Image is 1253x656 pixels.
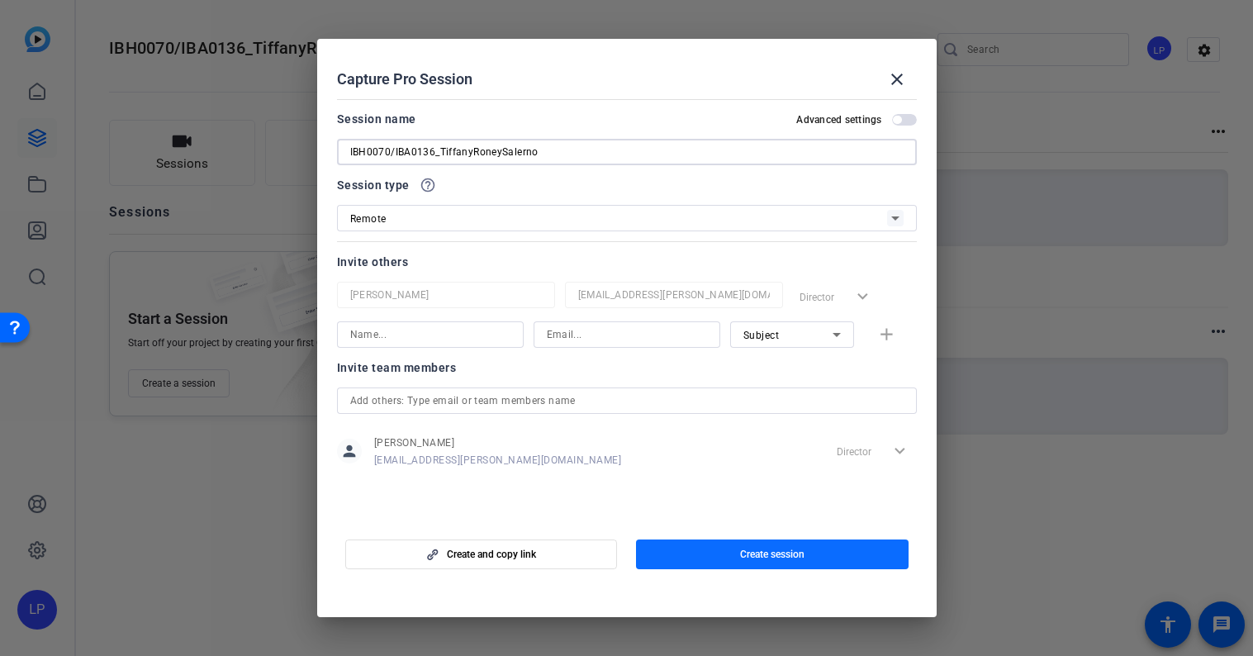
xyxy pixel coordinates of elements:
mat-icon: person [337,439,362,463]
span: Session type [337,175,410,195]
button: Create and copy link [345,540,618,569]
span: [PERSON_NAME] [374,436,622,449]
input: Email... [578,285,770,305]
span: Create session [740,548,804,561]
input: Name... [350,325,510,345]
div: Session name [337,109,416,129]
input: Name... [350,285,542,305]
span: Create and copy link [447,548,536,561]
input: Enter Session Name [350,142,904,162]
mat-icon: close [887,69,907,89]
span: Subject [743,330,780,341]
div: Invite team members [337,358,917,378]
button: Create session [636,540,909,569]
h2: Advanced settings [796,113,881,126]
div: Capture Pro Session [337,59,917,99]
mat-icon: help_outline [420,177,436,193]
span: Remote [350,213,387,225]
input: Add others: Type email or team members name [350,391,904,411]
div: Invite others [337,252,917,272]
input: Email... [547,325,707,345]
span: [EMAIL_ADDRESS][PERSON_NAME][DOMAIN_NAME] [374,454,622,467]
